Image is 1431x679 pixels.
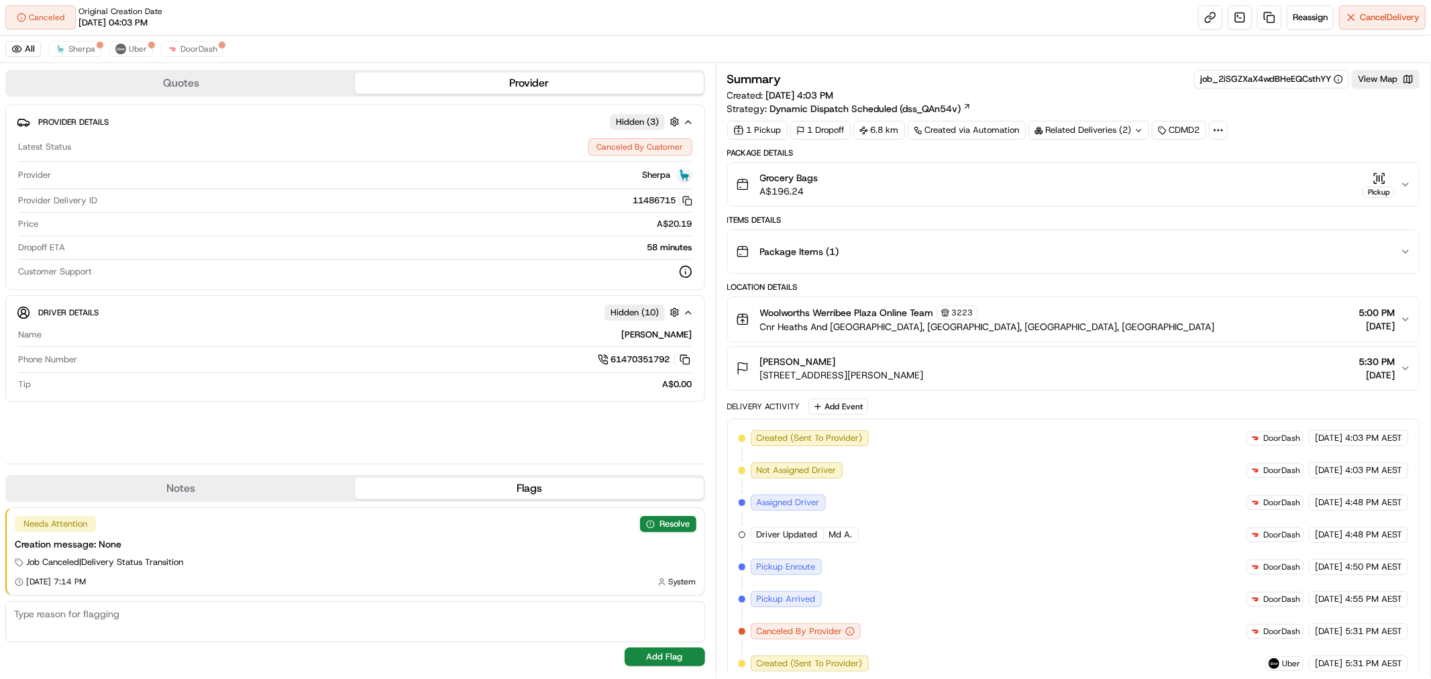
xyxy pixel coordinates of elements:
[1263,626,1300,637] span: DoorDash
[640,516,696,532] button: Resolve
[1293,11,1328,23] span: Reassign
[952,307,973,318] span: 3223
[78,17,148,29] span: [DATE] 04:03 PM
[1345,464,1402,476] span: 4:03 PM AEST
[1315,593,1342,605] span: [DATE]
[727,282,1420,293] div: Location Details
[908,121,1026,140] div: Created via Automation
[36,378,692,390] div: A$0.00
[770,102,961,115] span: Dynamic Dispatch Scheduled (dss_QAn54v)
[616,116,659,128] span: Hidden ( 3 )
[790,121,851,140] div: 1 Dropoff
[1263,433,1300,443] span: DoorDash
[355,72,703,94] button: Provider
[17,301,694,323] button: Driver DetailsHidden (10)
[161,41,223,57] button: DoorDash
[760,171,818,185] span: Grocery Bags
[669,576,696,587] span: System
[17,111,694,133] button: Provider DetailsHidden (3)
[1345,497,1402,509] span: 4:48 PM AEST
[727,401,800,412] div: Delivery Activity
[26,556,183,568] span: Job Canceled | Delivery Status Transition
[728,163,1420,206] button: Grocery BagsA$196.24Pickup
[728,347,1420,390] button: [PERSON_NAME][STREET_ADDRESS][PERSON_NAME]5:30 PM[DATE]
[1250,433,1261,443] img: doordash_logo_v2.png
[1287,5,1334,30] button: Reassign
[766,89,834,101] span: [DATE] 4:03 PM
[760,185,818,198] span: A$196.24
[757,432,863,444] span: Created (Sent To Provider)
[18,169,51,181] span: Provider
[757,625,843,637] span: Canceled By Provider
[1028,121,1149,140] div: Related Deliveries (2)
[38,307,99,318] span: Driver Details
[1250,626,1261,637] img: doordash_logo_v2.png
[598,352,692,367] a: 61470351792
[1360,11,1420,23] span: Cancel Delivery
[760,368,924,382] span: [STREET_ADDRESS][PERSON_NAME]
[1363,187,1395,198] div: Pickup
[1269,658,1279,669] img: uber-new-logo.jpeg
[727,215,1420,225] div: Items Details
[757,561,816,573] span: Pickup Enroute
[1152,121,1206,140] div: CDMD2
[1359,319,1395,333] span: [DATE]
[18,266,92,278] span: Customer Support
[676,167,692,183] img: sherpa_logo.png
[180,44,217,54] span: DoorDash
[1363,172,1395,198] button: Pickup
[1315,658,1342,670] span: [DATE]
[1250,594,1261,605] img: doordash_logo_v2.png
[1315,432,1342,444] span: [DATE]
[1345,658,1402,670] span: 5:31 PM AEST
[26,576,86,587] span: [DATE] 7:14 PM
[1315,529,1342,541] span: [DATE]
[18,141,71,153] span: Latest Status
[355,478,703,499] button: Flags
[70,242,692,254] div: 58 minutes
[1250,465,1261,476] img: doordash_logo_v2.png
[1345,561,1402,573] span: 4:50 PM AEST
[610,113,683,130] button: Hidden (3)
[55,44,66,54] img: sherpa_logo.png
[611,307,659,319] span: Hidden ( 10 )
[1315,625,1342,637] span: [DATE]
[760,306,934,319] span: Woolworths Werribee Plaza Online Team
[611,354,670,366] span: 61470351792
[49,41,101,57] button: Sherpa
[18,218,38,230] span: Price
[633,195,692,207] button: 11486715
[757,593,816,605] span: Pickup Arrived
[657,218,692,230] span: A$20.19
[109,41,153,57] button: Uber
[18,195,97,207] span: Provider Delivery ID
[808,399,868,415] button: Add Event
[1250,529,1261,540] img: doordash_logo_v2.png
[760,355,836,368] span: [PERSON_NAME]
[760,245,839,258] span: Package Items ( 1 )
[167,44,178,54] img: doordash_logo_v2.png
[727,148,1420,158] div: Package Details
[770,102,971,115] a: Dynamic Dispatch Scheduled (dss_QAn54v)
[5,41,41,57] button: All
[5,5,76,30] button: Canceled
[78,6,162,17] span: Original Creation Date
[604,304,683,321] button: Hidden (10)
[727,121,788,140] div: 1 Pickup
[129,44,147,54] span: Uber
[18,378,31,390] span: Tip
[1339,5,1426,30] button: CancelDelivery
[757,464,837,476] span: Not Assigned Driver
[1250,497,1261,508] img: doordash_logo_v2.png
[15,537,696,551] div: Creation message: None
[18,354,77,366] span: Phone Number
[1345,529,1402,541] span: 4:48 PM AEST
[1345,625,1402,637] span: 5:31 PM AEST
[1200,73,1343,85] button: job_2iSGZXaX4wdBHeEQCsthYY
[760,320,1215,333] span: Cnr Heaths And [GEOGRAPHIC_DATA], [GEOGRAPHIC_DATA], [GEOGRAPHIC_DATA], [GEOGRAPHIC_DATA]
[1345,593,1402,605] span: 4:55 PM AEST
[1352,70,1420,89] button: View Map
